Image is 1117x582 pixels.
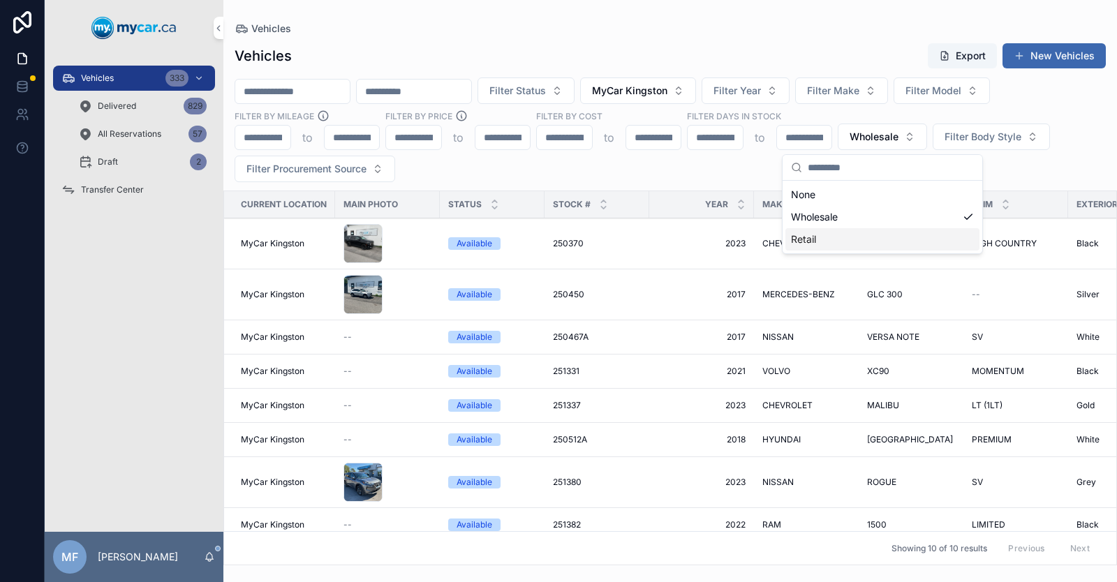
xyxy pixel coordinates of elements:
[343,331,431,343] a: --
[241,400,327,411] a: MyCar Kingston
[762,331,850,343] a: NISSAN
[755,129,765,146] p: to
[972,519,1060,530] a: LIMITED
[702,77,790,104] button: Select Button
[705,199,728,210] span: Year
[45,56,223,221] div: scrollable content
[235,110,314,122] label: Filter By Mileage
[762,238,850,249] a: CHEVROLET
[553,289,584,300] span: 250450
[241,238,304,249] span: MyCar Kingston
[98,128,161,140] span: All Reservations
[785,184,979,206] div: None
[241,400,304,411] span: MyCar Kingston
[785,228,979,251] div: Retail
[658,400,746,411] a: 2023
[343,366,352,377] span: --
[867,400,899,411] span: MALIBU
[762,519,850,530] a: RAM
[448,399,536,412] a: Available
[553,331,641,343] a: 250467A
[343,331,352,343] span: --
[553,238,641,249] a: 250370
[972,238,1037,249] span: HIGH COUNTRY
[604,129,614,146] p: to
[457,433,492,446] div: Available
[553,366,641,377] a: 251331
[53,66,215,91] a: Vehicles333
[81,184,144,195] span: Transfer Center
[867,519,887,530] span: 1500
[241,366,304,377] span: MyCar Kingston
[1077,289,1100,300] span: Silver
[235,22,291,36] a: Vehicles
[235,156,395,182] button: Select Button
[658,238,746,249] span: 2023
[762,289,835,300] span: MERCEDES-BENZ
[553,400,581,411] span: 251337
[235,46,292,66] h1: Vehicles
[658,366,746,377] a: 2021
[867,434,955,445] a: [GEOGRAPHIC_DATA]
[553,434,587,445] span: 250512A
[933,124,1050,150] button: Select Button
[343,519,431,530] a: --
[184,98,207,114] div: 829
[70,121,215,147] a: All Reservations57
[343,366,431,377] a: --
[972,331,1060,343] a: SV
[1003,43,1106,68] button: New Vehicles
[553,331,589,343] span: 250467A
[972,434,1060,445] a: PREMIUM
[165,70,188,87] div: 333
[70,94,215,119] a: Delivered829
[448,237,536,250] a: Available
[1077,331,1100,343] span: White
[592,84,667,98] span: MyCar Kingston
[867,331,955,343] a: VERSA NOTE
[658,519,746,530] a: 2022
[762,331,794,343] span: NISSAN
[457,518,492,531] div: Available
[795,77,888,104] button: Select Button
[385,110,452,122] label: FILTER BY PRICE
[81,73,114,84] span: Vehicles
[241,331,304,343] span: MyCar Kingston
[762,519,781,530] span: RAM
[762,366,850,377] a: VOLVO
[457,331,492,343] div: Available
[553,289,641,300] a: 250450
[343,400,352,411] span: --
[553,366,579,377] span: 251331
[972,477,983,488] span: SV
[762,477,794,488] span: NISSAN
[448,518,536,531] a: Available
[457,399,492,412] div: Available
[457,365,492,378] div: Available
[972,289,1060,300] a: --
[687,110,781,122] label: Filter Days In Stock
[448,433,536,446] a: Available
[1077,434,1100,445] span: White
[70,149,215,174] a: Draft2
[241,366,327,377] a: MyCar Kingston
[448,365,536,378] a: Available
[658,289,746,300] a: 2017
[98,550,178,564] p: [PERSON_NAME]
[905,84,961,98] span: Filter Model
[536,110,602,122] label: FILTER BY COST
[762,434,801,445] span: HYUNDAI
[762,477,850,488] a: NISSAN
[343,400,431,411] a: --
[241,289,327,300] a: MyCar Kingston
[867,400,955,411] a: MALIBU
[658,477,746,488] a: 2023
[928,43,997,68] button: Export
[553,434,641,445] a: 250512A
[1077,519,1099,530] span: Black
[658,434,746,445] a: 2018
